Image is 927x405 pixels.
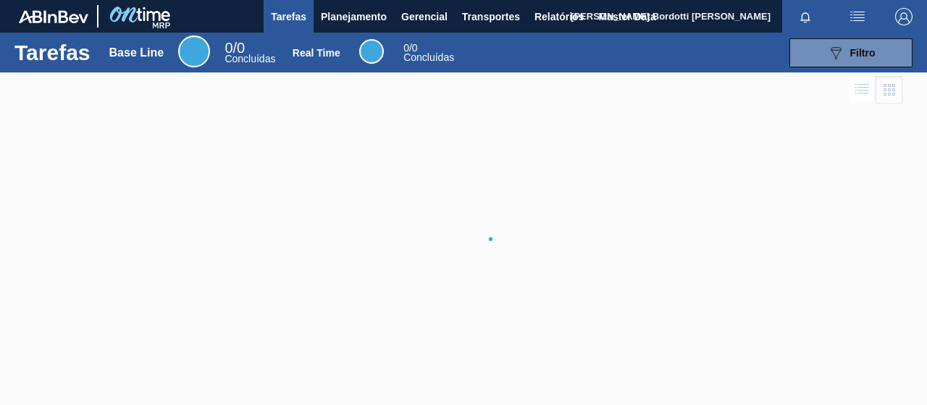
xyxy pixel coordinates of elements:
[895,8,913,25] img: Logout
[403,43,454,62] div: Real Time
[401,8,448,25] span: Gerencial
[782,7,829,27] button: Notificações
[403,42,417,54] span: / 0
[849,8,866,25] img: userActions
[321,8,387,25] span: Planejamento
[14,44,91,61] h1: Tarefas
[225,40,232,56] span: 0
[462,8,520,25] span: Transportes
[225,53,275,64] span: Concluídas
[178,36,210,67] div: Base Line
[293,47,340,59] div: Real Time
[109,46,164,59] div: Base Line
[271,8,306,25] span: Tarefas
[850,47,876,59] span: Filtro
[359,39,384,64] div: Real Time
[789,38,913,67] button: Filtro
[19,10,88,23] img: TNhmsLtSVTkK8tSr43FrP2fwEKptu5GPRR3wAAAABJRU5ErkJggg==
[403,51,454,63] span: Concluídas
[534,8,584,25] span: Relatórios
[225,42,275,64] div: Base Line
[225,40,245,56] span: / 0
[403,42,409,54] span: 0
